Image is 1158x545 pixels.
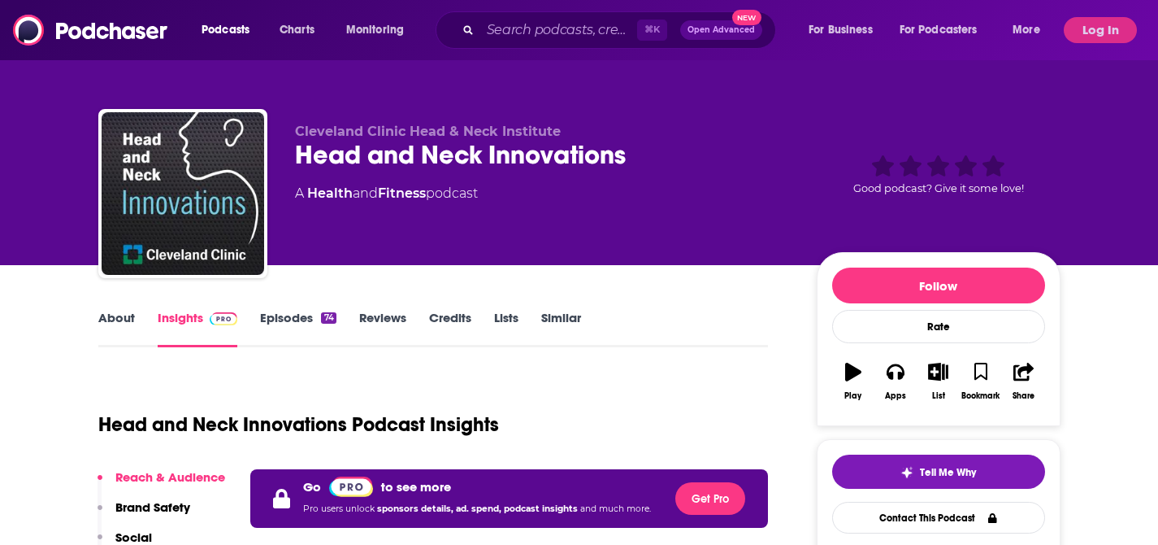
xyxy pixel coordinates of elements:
[335,17,425,43] button: open menu
[675,482,745,515] button: Get Pro
[158,310,238,347] a: InsightsPodchaser Pro
[98,469,225,499] button: Reach & Audience
[832,268,1045,303] button: Follow
[115,499,190,515] p: Brand Safety
[353,185,378,201] span: and
[680,20,762,40] button: Open AdvancedNew
[429,310,471,347] a: Credits
[115,469,225,485] p: Reach & Audience
[832,310,1045,343] div: Rate
[260,310,336,347] a: Episodes74
[102,112,264,275] img: Head and Neck Innovations
[115,530,152,545] p: Social
[844,391,861,401] div: Play
[451,11,792,49] div: Search podcasts, credits, & more...
[541,310,581,347] a: Similar
[98,310,135,347] a: About
[303,497,651,521] p: Pro users unlock and much more.
[797,17,893,43] button: open menu
[190,17,271,43] button: open menu
[13,15,169,46] img: Podchaser - Follow, Share and Rate Podcasts
[210,312,238,325] img: Podchaser Pro
[1013,391,1034,401] div: Share
[832,352,874,411] button: Play
[381,479,451,495] p: to see more
[329,476,374,497] a: Pro website
[900,19,978,41] span: For Podcasters
[832,502,1045,534] a: Contact This Podcast
[378,185,426,201] a: Fitness
[494,310,518,347] a: Lists
[202,19,249,41] span: Podcasts
[732,10,761,25] span: New
[98,499,190,530] button: Brand Safety
[932,391,945,401] div: List
[920,466,976,479] span: Tell Me Why
[687,26,755,34] span: Open Advanced
[377,504,580,514] span: sponsors details, ad. spend, podcast insights
[1002,352,1044,411] button: Share
[1001,17,1060,43] button: open menu
[817,124,1060,225] div: Good podcast? Give it some love!
[1064,17,1137,43] button: Log In
[960,352,1002,411] button: Bookmark
[889,17,1001,43] button: open menu
[346,19,404,41] span: Monitoring
[359,310,406,347] a: Reviews
[917,352,959,411] button: List
[832,455,1045,489] button: tell me why sparkleTell Me Why
[809,19,873,41] span: For Business
[900,466,913,479] img: tell me why sparkle
[329,477,374,497] img: Podchaser Pro
[295,124,561,139] span: Cleveland Clinic Head & Neck Institute
[874,352,917,411] button: Apps
[637,20,667,41] span: ⌘ K
[98,412,499,437] h1: Head and Neck Innovations Podcast Insights
[295,184,478,203] div: A podcast
[303,479,321,495] p: Go
[280,19,314,41] span: Charts
[1013,19,1040,41] span: More
[961,391,1000,401] div: Bookmark
[885,391,906,401] div: Apps
[480,17,637,43] input: Search podcasts, credits, & more...
[321,312,336,324] div: 74
[307,185,353,201] a: Health
[269,17,324,43] a: Charts
[853,182,1024,194] span: Good podcast? Give it some love!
